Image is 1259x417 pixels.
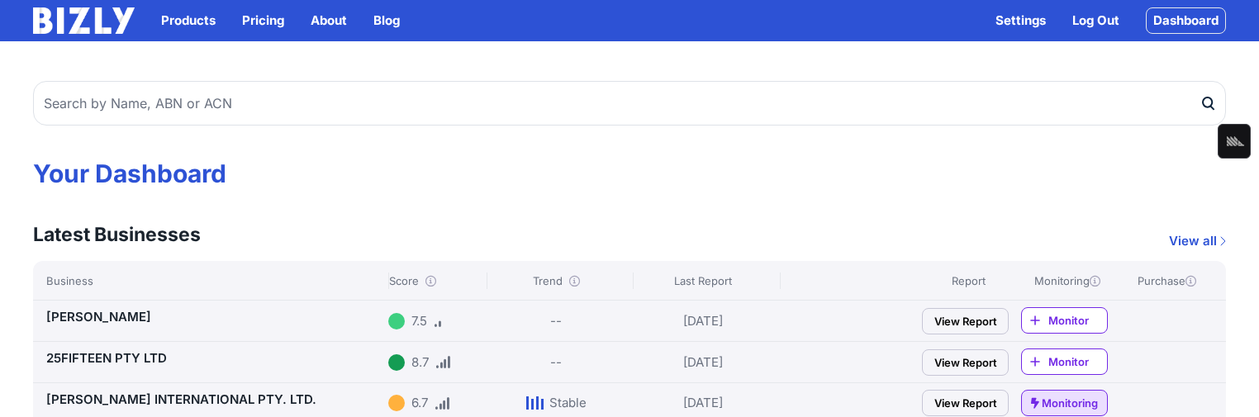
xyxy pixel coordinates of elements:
[922,390,1009,416] a: View Report
[1146,7,1226,34] a: Dashboard
[33,81,1226,126] input: Search by Name, ABN or ACN
[46,391,316,407] a: [PERSON_NAME] INTERNATIONAL PTY. LTD.
[1021,390,1108,416] a: Monitoring
[633,272,773,289] div: Last Report
[487,272,627,289] div: Trend
[33,159,1226,188] h1: Your Dashboard
[995,11,1046,31] a: Settings
[633,348,773,376] div: [DATE]
[1169,231,1226,251] a: View all
[550,353,562,372] div: --
[46,272,382,289] div: Business
[33,221,201,248] h3: Latest Businesses
[1042,395,1098,411] span: Monitoring
[388,272,479,289] div: Score
[1072,11,1119,31] a: Log Out
[922,272,1014,289] div: Report
[242,11,284,31] a: Pricing
[1021,272,1114,289] div: Monitoring
[1048,312,1107,329] span: Monitor
[549,393,587,413] div: Stable
[411,311,427,331] div: 7.5
[1120,272,1213,289] div: Purchase
[311,11,347,31] a: About
[922,349,1009,376] a: View Report
[922,308,1009,334] a: View Report
[46,309,151,325] a: [PERSON_NAME]
[411,393,428,413] div: 6.7
[373,11,400,31] a: Blog
[1021,307,1108,334] a: Monitor
[161,11,216,31] button: Products
[411,353,429,372] div: 8.7
[633,307,773,334] div: [DATE]
[1021,348,1108,375] a: Monitor
[1048,353,1107,370] span: Monitor
[550,311,562,331] div: --
[46,350,167,366] a: 25FIFTEEN PTY LTD
[633,390,773,416] div: [DATE]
